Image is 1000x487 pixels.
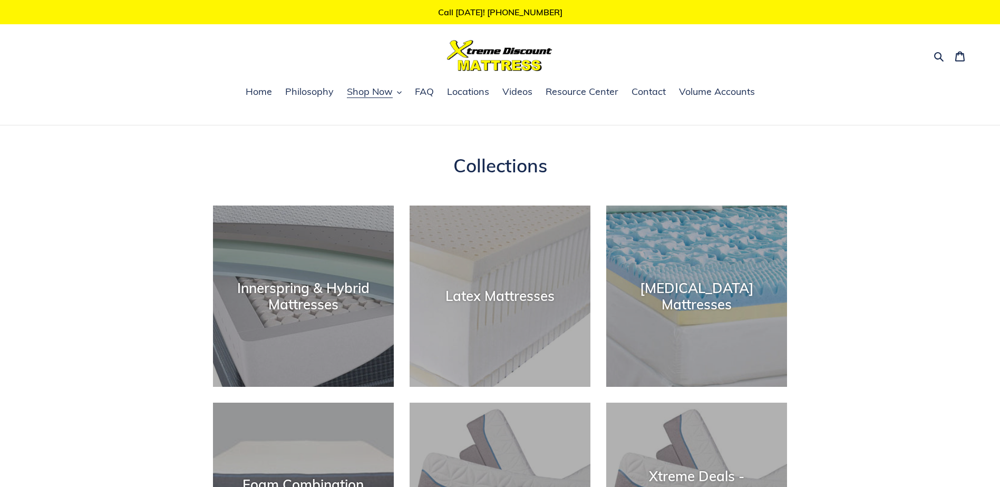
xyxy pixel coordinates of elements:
a: Videos [497,84,538,100]
div: [MEDICAL_DATA] Mattresses [606,280,787,313]
div: Innerspring & Hybrid Mattresses [213,280,394,313]
div: Latex Mattresses [410,288,590,305]
span: Resource Center [546,85,618,98]
span: Videos [502,85,532,98]
a: Latex Mattresses [410,206,590,386]
a: Philosophy [280,84,339,100]
span: Shop Now [347,85,393,98]
span: Philosophy [285,85,334,98]
a: Home [240,84,277,100]
h1: Collections [213,154,788,177]
img: Xtreme Discount Mattress [447,40,552,71]
a: Resource Center [540,84,624,100]
a: FAQ [410,84,439,100]
span: Locations [447,85,489,98]
span: Volume Accounts [679,85,755,98]
a: Innerspring & Hybrid Mattresses [213,206,394,386]
span: Home [246,85,272,98]
a: Volume Accounts [674,84,760,100]
a: [MEDICAL_DATA] Mattresses [606,206,787,386]
span: FAQ [415,85,434,98]
button: Shop Now [342,84,407,100]
a: Locations [442,84,494,100]
a: Contact [626,84,671,100]
span: Contact [632,85,666,98]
